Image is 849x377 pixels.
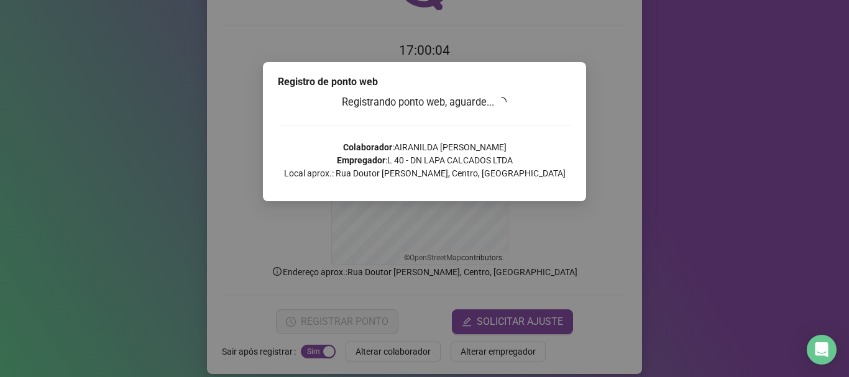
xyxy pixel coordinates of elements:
[807,335,837,365] div: Open Intercom Messenger
[343,142,392,152] strong: Colaborador
[497,97,507,107] span: loading
[278,75,571,89] div: Registro de ponto web
[337,155,385,165] strong: Empregador
[278,94,571,111] h3: Registrando ponto web, aguarde...
[278,141,571,180] p: : AIRANILDA [PERSON_NAME] : L 40 - DN LAPA CALCADOS LTDA Local aprox.: Rua Doutor [PERSON_NAME], ...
